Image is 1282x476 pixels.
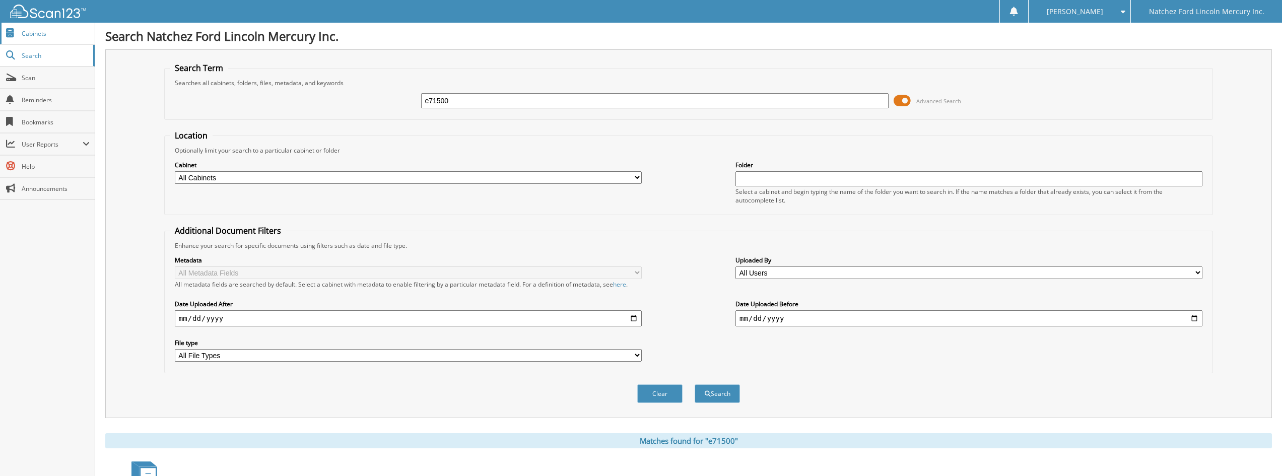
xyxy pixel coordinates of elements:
[175,338,642,347] label: File type
[175,256,642,264] label: Metadata
[735,310,1202,326] input: end
[175,280,642,289] div: All metadata fields are searched by default. Select a cabinet with metadata to enable filtering b...
[22,74,90,82] span: Scan
[105,28,1272,44] h1: Search Natchez Ford Lincoln Mercury Inc.
[1232,428,1282,476] iframe: Chat Widget
[22,162,90,171] span: Help
[735,300,1202,308] label: Date Uploaded Before
[10,5,86,18] img: scan123-logo-white.svg
[170,62,228,74] legend: Search Term
[695,384,740,403] button: Search
[105,433,1272,448] div: Matches found for "e71500"
[175,300,642,308] label: Date Uploaded After
[170,79,1207,87] div: Searches all cabinets, folders, files, metadata, and keywords
[22,29,90,38] span: Cabinets
[735,187,1202,205] div: Select a cabinet and begin typing the name of the folder you want to search in. If the name match...
[170,241,1207,250] div: Enhance your search for specific documents using filters such as date and file type.
[916,97,961,105] span: Advanced Search
[170,146,1207,155] div: Optionally limit your search to a particular cabinet or folder
[22,96,90,104] span: Reminders
[175,310,642,326] input: start
[22,140,83,149] span: User Reports
[735,161,1202,169] label: Folder
[170,225,286,236] legend: Additional Document Filters
[170,130,213,141] legend: Location
[175,161,642,169] label: Cabinet
[613,280,626,289] a: here
[637,384,683,403] button: Clear
[1149,9,1264,15] span: Natchez Ford Lincoln Mercury Inc.
[22,118,90,126] span: Bookmarks
[22,51,88,60] span: Search
[1047,9,1103,15] span: [PERSON_NAME]
[22,184,90,193] span: Announcements
[735,256,1202,264] label: Uploaded By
